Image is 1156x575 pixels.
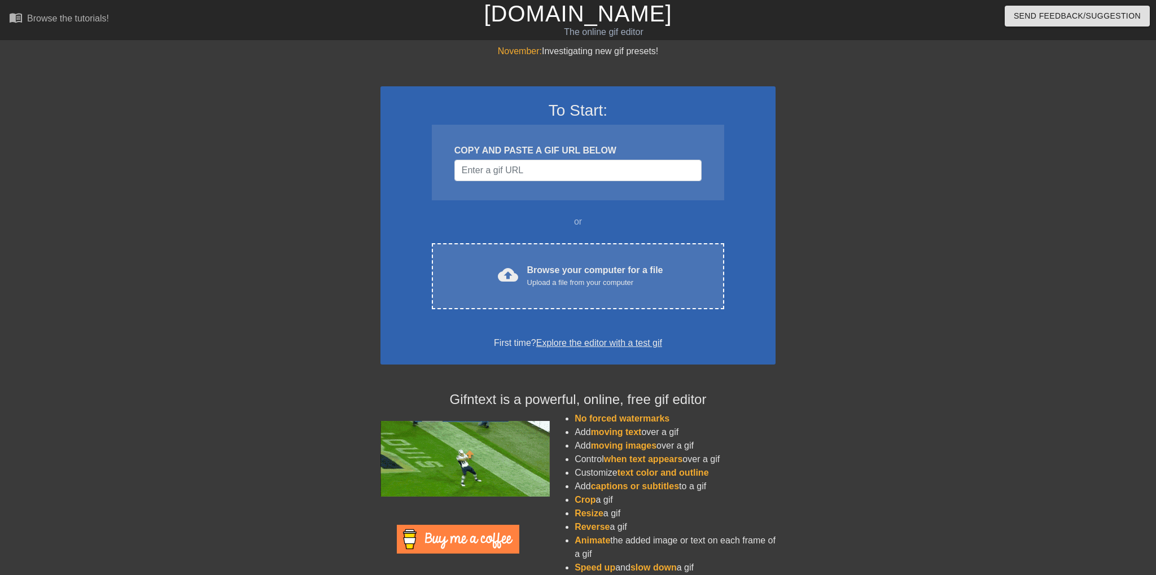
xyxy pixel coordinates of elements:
img: Buy Me A Coffee [397,525,519,554]
span: captions or subtitles [591,481,679,491]
a: [DOMAIN_NAME] [484,1,672,26]
li: and a gif [575,561,776,574]
div: COPY AND PASTE A GIF URL BELOW [454,144,702,157]
input: Username [454,160,702,181]
span: Send Feedback/Suggestion [1014,9,1141,23]
span: Crop [575,495,595,504]
a: Explore the editor with a test gif [536,338,662,348]
span: text color and outline [618,468,709,477]
div: Browse your computer for a file [527,264,663,288]
img: football_small.gif [380,421,550,497]
span: Reverse [575,522,610,532]
span: moving images [591,441,656,450]
li: the added image or text on each frame of a gif [575,534,776,561]
li: Add over a gif [575,439,776,453]
li: a gif [575,507,776,520]
button: Send Feedback/Suggestion [1005,6,1150,27]
span: slow down [630,563,677,572]
li: Add to a gif [575,480,776,493]
span: cloud_upload [498,265,518,285]
span: Speed up [575,563,615,572]
li: Control over a gif [575,453,776,466]
li: Customize [575,466,776,480]
div: First time? [395,336,761,350]
span: menu_book [9,11,23,24]
span: Resize [575,508,603,518]
div: or [410,215,746,229]
li: a gif [575,493,776,507]
span: Animate [575,536,610,545]
h4: Gifntext is a powerful, online, free gif editor [380,392,776,408]
li: a gif [575,520,776,534]
span: No forced watermarks [575,414,669,423]
span: November: [498,46,542,56]
div: The online gif editor [391,25,817,39]
div: Upload a file from your computer [527,277,663,288]
h3: To Start: [395,101,761,120]
div: Investigating new gif presets! [380,45,776,58]
div: Browse the tutorials! [27,14,109,23]
span: when text appears [604,454,683,464]
a: Browse the tutorials! [9,11,109,28]
span: moving text [591,427,642,437]
li: Add over a gif [575,425,776,439]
